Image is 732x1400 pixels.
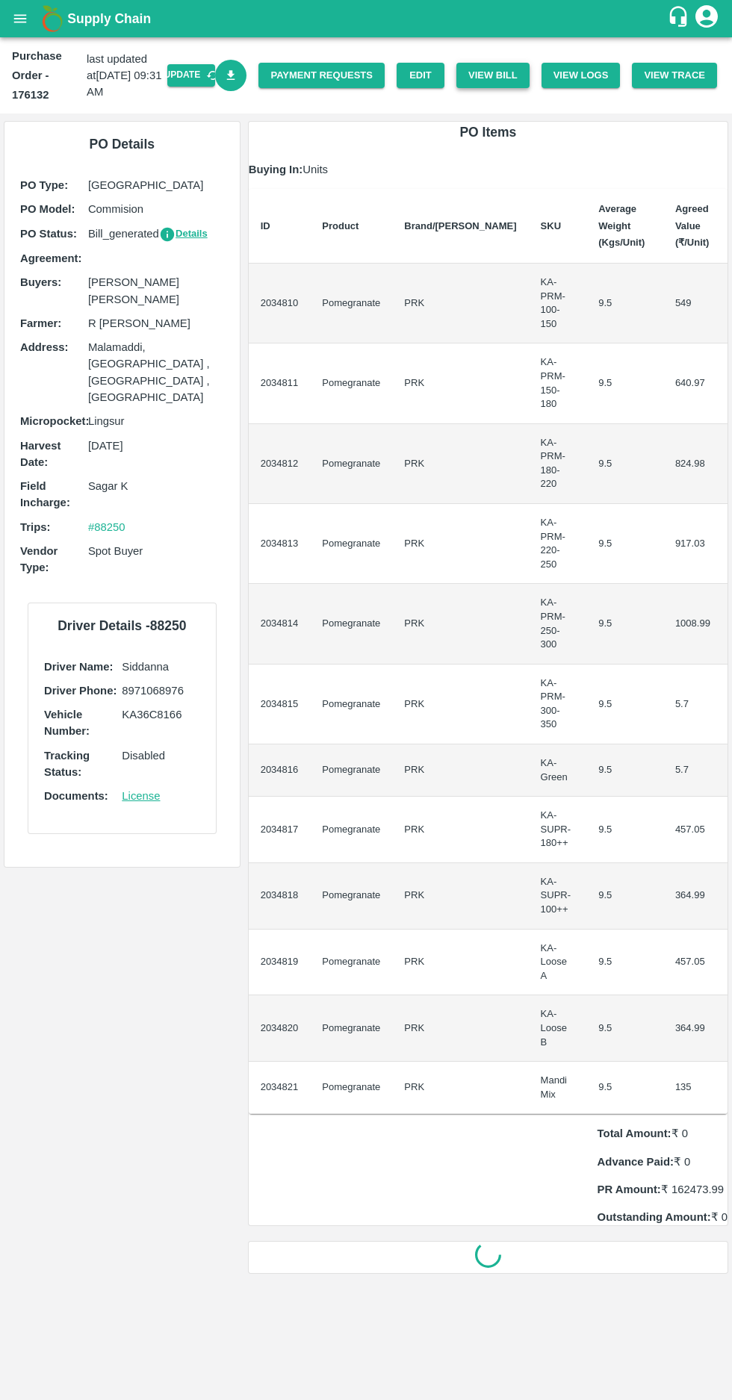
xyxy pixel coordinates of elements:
a: #88250 [88,521,125,533]
td: 9.5 [586,1062,663,1114]
img: logo [37,4,67,34]
b: Vehicle Number: [44,709,90,737]
b: ID [261,220,270,231]
button: View Bill [456,63,530,89]
td: 2034813 [249,504,311,584]
td: 9.5 [586,863,663,930]
p: ₹ 0 [598,1125,728,1142]
button: Update [167,64,215,86]
td: PRK [392,343,528,423]
a: Payment Requests [258,63,385,89]
td: PRK [392,797,528,863]
b: PO Status : [20,228,77,240]
td: 2034818 [249,863,311,930]
b: PR Amount: [598,1183,661,1195]
p: Lingsur [88,413,224,429]
td: 9.5 [586,584,663,664]
td: 9.5 [586,264,663,343]
a: Download Bill [215,60,247,92]
p: R [PERSON_NAME] [88,315,224,332]
a: License [122,790,160,802]
td: 549 [663,264,728,343]
b: Purchase Order - 176132 [12,50,62,101]
p: Commision [88,201,224,217]
b: Average Weight (Kgs/Unit) [598,203,645,248]
td: 2034810 [249,264,311,343]
td: Pomegranate [310,584,392,664]
td: 9.5 [586,424,663,504]
b: Vendor Type : [20,545,58,573]
td: 2034811 [249,343,311,423]
td: PRK [392,584,528,664]
td: 2034817 [249,797,311,863]
td: 9.5 [586,995,663,1062]
td: PRK [392,264,528,343]
div: last updated at [DATE] 09:31 AM [12,46,215,105]
b: PO Type : [20,179,68,191]
p: 8971068976 [122,682,199,699]
td: 2034816 [249,744,311,797]
td: KA-PRM-300-350 [529,665,587,744]
td: 640.97 [663,343,728,423]
td: PRK [392,665,528,744]
td: KA-PRM-220-250 [529,504,587,584]
td: PRK [392,930,528,996]
button: View Logs [542,63,621,89]
td: KA-SUPR-180++ [529,797,587,863]
td: 9.5 [586,504,663,584]
td: 2034821 [249,1062,311,1114]
td: 364.99 [663,863,728,930]
b: Harvest Date : [20,440,61,468]
td: 9.5 [586,665,663,744]
b: Farmer : [20,317,61,329]
b: Product [322,220,359,231]
td: Mandi Mix [529,1062,587,1114]
td: KA-PRM-180-220 [529,424,587,504]
b: Buyers : [20,276,61,288]
b: Outstanding Amount: [598,1211,711,1223]
a: Supply Chain [67,8,667,29]
p: Sagar K [88,478,224,494]
b: SKU [541,220,561,231]
p: [PERSON_NAME] [PERSON_NAME] [88,274,224,308]
td: 824.98 [663,424,728,504]
td: PRK [392,424,528,504]
td: 5.7 [663,665,728,744]
td: KA-PRM-250-300 [529,584,587,664]
b: Brand/[PERSON_NAME] [404,220,516,231]
p: [GEOGRAPHIC_DATA] [88,177,224,193]
button: open drawer [3,1,37,36]
b: Driver Phone: [44,685,117,697]
td: PRK [392,744,528,797]
td: Pomegranate [310,744,392,797]
td: KA-Loose A [529,930,587,996]
td: Pomegranate [310,1062,392,1114]
h6: Driver Details - 88250 [40,615,204,636]
p: Malamaddi, [GEOGRAPHIC_DATA] , [GEOGRAPHIC_DATA] , [GEOGRAPHIC_DATA] [88,339,224,405]
td: KA-Loose B [529,995,587,1062]
td: 1008.99 [663,584,728,664]
td: KA-Green [529,744,587,797]
h6: PO Items [249,122,728,143]
td: PRK [392,504,528,584]
a: Edit [397,63,444,89]
b: Agreement: [20,252,81,264]
td: Pomegranate [310,264,392,343]
p: Spot Buyer [88,543,224,559]
td: Pomegranate [310,343,392,423]
p: Siddanna [122,659,199,675]
td: 9.5 [586,797,663,863]
b: Field Incharge : [20,480,70,508]
div: customer-support [667,5,693,32]
td: 2034819 [249,930,311,996]
b: Total Amount: [598,1127,671,1139]
p: Units [249,161,728,178]
button: Details [159,225,208,243]
td: PRK [392,1062,528,1114]
b: Address : [20,341,68,353]
p: ₹ 0 [598,1154,728,1170]
button: View Trace [632,63,717,89]
td: Pomegranate [310,930,392,996]
td: 135 [663,1062,728,1114]
p: [DATE] [88,438,224,454]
